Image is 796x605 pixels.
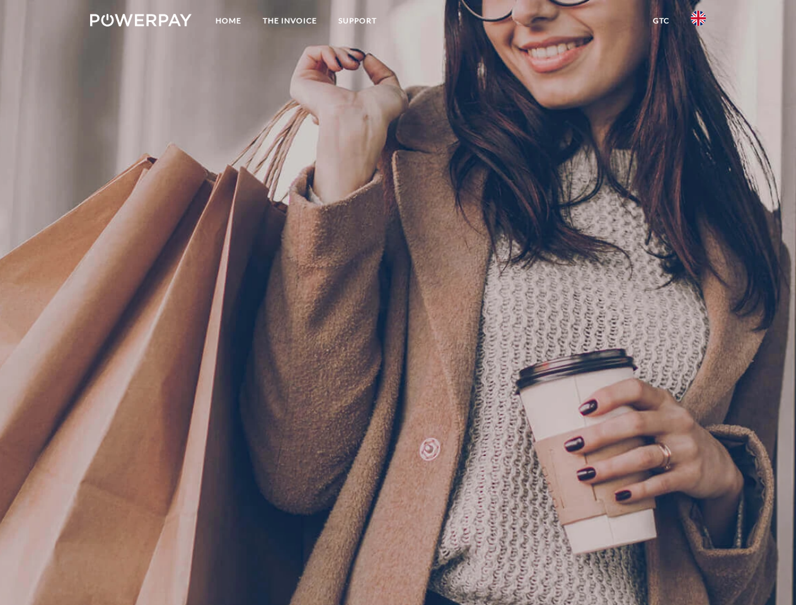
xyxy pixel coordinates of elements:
[90,14,192,26] img: logo-powerpay-white.svg
[205,9,252,32] a: Home
[252,9,328,32] a: THE INVOICE
[691,11,706,26] img: en
[328,9,388,32] a: Support
[642,9,680,32] a: GTC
